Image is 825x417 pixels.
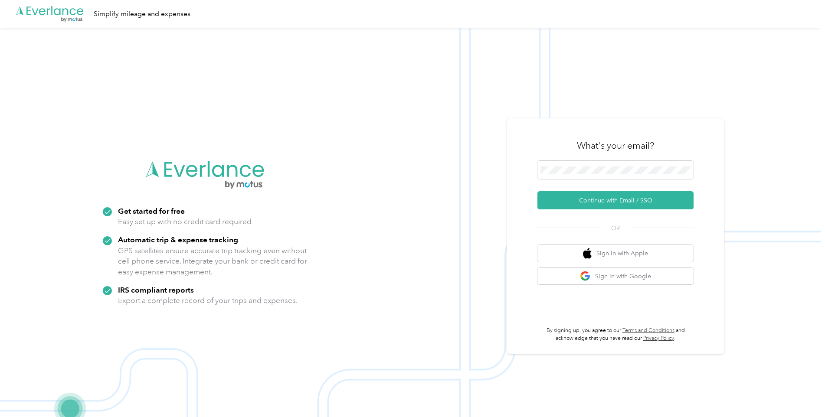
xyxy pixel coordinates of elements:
[600,224,631,233] span: OR
[583,248,592,259] img: apple logo
[118,285,194,294] strong: IRS compliant reports
[643,335,674,342] a: Privacy Policy
[118,216,252,227] p: Easy set up with no credit card required
[94,9,190,20] div: Simplify mileage and expenses
[537,191,694,209] button: Continue with Email / SSO
[537,245,694,262] button: apple logoSign in with Apple
[118,206,185,215] strong: Get started for free
[118,295,298,306] p: Export a complete record of your trips and expenses.
[118,235,238,244] strong: Automatic trip & expense tracking
[577,140,654,152] h3: What's your email?
[537,327,694,342] p: By signing up, you agree to our and acknowledge that you have read our .
[118,245,308,277] p: GPS satellites ensure accurate trip tracking even without cell phone service. Integrate your bank...
[622,327,674,334] a: Terms and Conditions
[580,271,591,282] img: google logo
[537,268,694,285] button: google logoSign in with Google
